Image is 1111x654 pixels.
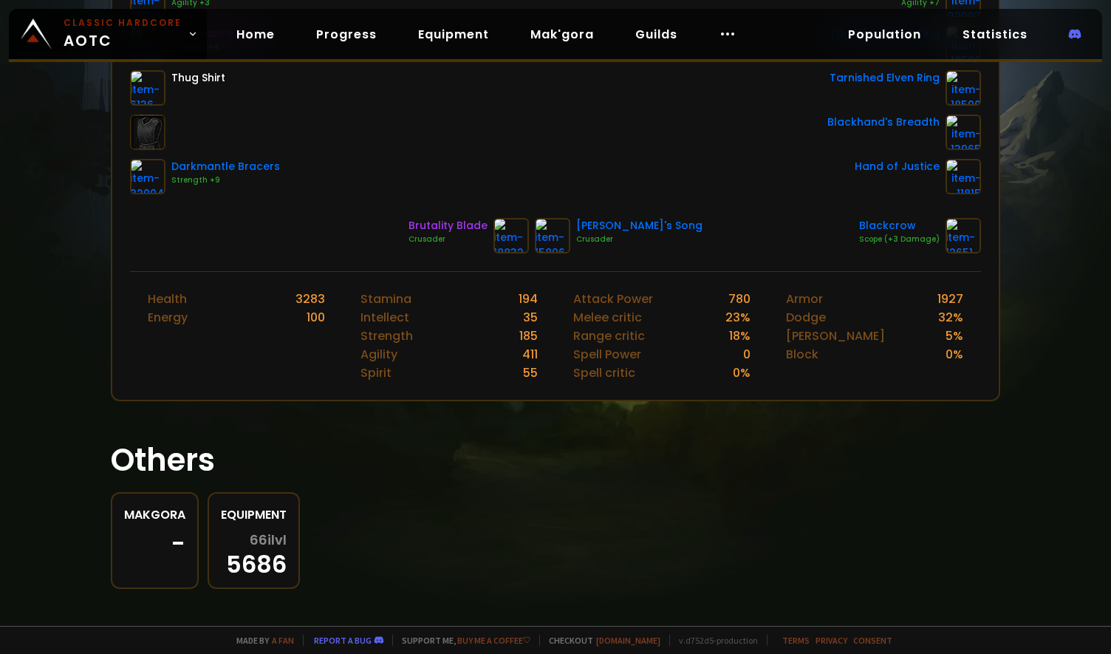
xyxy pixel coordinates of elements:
[295,290,325,308] div: 3283
[360,327,413,345] div: Strength
[360,345,397,364] div: Agility
[539,635,660,646] span: Checkout
[148,290,187,308] div: Health
[392,635,530,646] span: Support me,
[786,327,885,345] div: [PERSON_NAME]
[171,174,280,186] div: Strength +9
[786,308,826,327] div: Dodge
[573,327,645,345] div: Range critic
[171,70,225,86] div: Thug Shirt
[124,505,185,524] div: Makgora
[623,19,689,50] a: Guilds
[360,364,392,382] div: Spirit
[457,635,530,646] a: Buy me a coffee
[519,327,538,345] div: 185
[573,290,653,308] div: Attack Power
[725,308,751,327] div: 23 %
[64,16,182,52] span: AOTC
[130,70,165,106] img: item-6136
[221,533,287,576] div: 5686
[221,505,287,524] div: Equipment
[855,159,940,174] div: Hand of Justice
[859,218,940,234] div: Blackcrow
[669,635,758,646] span: v. d752d5 - production
[946,327,963,345] div: 5 %
[728,290,751,308] div: 780
[596,635,660,646] a: [DOMAIN_NAME]
[304,19,389,50] a: Progress
[208,492,300,589] a: Equipment66ilvl5686
[786,290,823,308] div: Armor
[307,308,325,327] div: 100
[519,290,538,308] div: 194
[111,492,199,589] a: Makgora-
[406,19,501,50] a: Equipment
[408,218,488,234] div: Brutality Blade
[124,533,185,555] div: -
[9,9,207,59] a: Classic HardcoreAOTC
[938,308,963,327] div: 32 %
[64,16,182,30] small: Classic Hardcore
[830,70,940,86] div: Tarnished Elven Ring
[225,19,287,50] a: Home
[573,345,641,364] div: Spell Power
[937,290,963,308] div: 1927
[836,19,933,50] a: Population
[733,364,751,382] div: 0 %
[946,70,981,106] img: item-18500
[272,635,294,646] a: a fan
[946,218,981,253] img: item-12651
[786,345,818,364] div: Block
[171,159,280,174] div: Darkmantle Bracers
[743,345,751,364] div: 0
[522,345,538,364] div: 411
[523,308,538,327] div: 35
[827,115,940,130] div: Blackhand's Breadth
[946,345,963,364] div: 0 %
[573,308,642,327] div: Melee critic
[130,159,165,194] img: item-22004
[576,218,703,234] div: [PERSON_NAME]'s Song
[853,635,892,646] a: Consent
[250,533,287,548] span: 66 ilvl
[111,437,999,483] h1: Others
[493,218,529,253] img: item-18832
[314,635,372,646] a: Report a bug
[535,218,570,253] img: item-15806
[576,234,703,245] div: Crusader
[360,290,411,308] div: Stamina
[523,364,538,382] div: 55
[360,308,409,327] div: Intellect
[951,19,1039,50] a: Statistics
[946,115,981,150] img: item-13965
[228,635,294,646] span: Made by
[782,635,810,646] a: Terms
[816,635,847,646] a: Privacy
[729,327,751,345] div: 18 %
[148,308,188,327] div: Energy
[408,234,488,245] div: Crusader
[573,364,635,382] div: Spell critic
[859,234,940,245] div: Scope (+3 Damage)
[946,159,981,194] img: item-11815
[519,19,606,50] a: Mak'gora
